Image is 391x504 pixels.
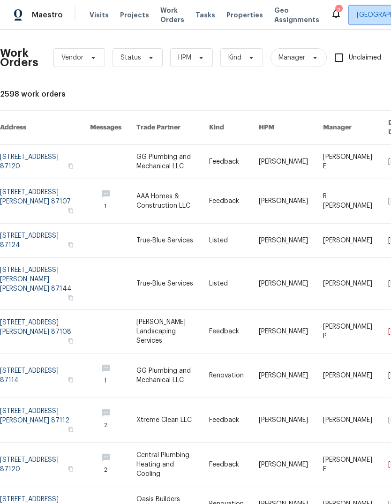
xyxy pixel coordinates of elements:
th: Trade Partner [129,111,202,145]
td: Xtreme Clean LLC [129,398,202,443]
span: Kind [228,53,241,62]
td: [PERSON_NAME] [251,179,316,224]
td: Feedback [202,310,251,354]
td: [PERSON_NAME] [316,398,381,443]
td: Feedback [202,398,251,443]
td: [PERSON_NAME] [316,354,381,398]
td: [PERSON_NAME] [316,224,381,258]
th: HPM [251,111,316,145]
td: Central Plumbing Heating and Cooling [129,443,202,487]
td: Feedback [202,443,251,487]
span: Properties [226,10,263,20]
td: Renovation [202,354,251,398]
span: Maestro [32,10,63,20]
td: [PERSON_NAME] P [316,310,381,354]
td: [PERSON_NAME] [251,145,316,179]
td: [PERSON_NAME] [316,258,381,310]
td: GG Plumbing and Mechanical LLC [129,145,202,179]
td: [PERSON_NAME] E [316,145,381,179]
button: Copy Address [67,206,75,215]
td: [PERSON_NAME] Landscaping Services [129,310,202,354]
td: [PERSON_NAME] E [316,443,381,487]
div: 2 [335,6,342,15]
span: Unclaimed [349,53,381,63]
td: Listed [202,224,251,258]
span: Tasks [195,12,215,18]
td: True-Blue Services [129,224,202,258]
td: [PERSON_NAME] [251,310,316,354]
button: Copy Address [67,425,75,434]
td: [PERSON_NAME] [251,443,316,487]
td: [PERSON_NAME] [251,258,316,310]
td: R [PERSON_NAME] [316,179,381,224]
td: [PERSON_NAME] [251,354,316,398]
button: Copy Address [67,376,75,384]
th: Kind [202,111,251,145]
td: GG Plumbing and Mechanical LLC [129,354,202,398]
button: Copy Address [67,293,75,302]
td: Listed [202,258,251,310]
span: Manager [278,53,305,62]
button: Copy Address [67,241,75,249]
span: Vendor [61,53,83,62]
td: AAA Homes & Construction LLC [129,179,202,224]
td: Feedback [202,179,251,224]
button: Copy Address [67,337,75,345]
td: Feedback [202,145,251,179]
span: HPM [178,53,191,62]
span: Status [120,53,141,62]
span: Projects [120,10,149,20]
span: Visits [90,10,109,20]
td: [PERSON_NAME] [251,398,316,443]
button: Copy Address [67,465,75,473]
td: True-Blue Services [129,258,202,310]
span: Geo Assignments [274,6,319,24]
th: Messages [83,111,129,145]
span: Work Orders [160,6,184,24]
td: [PERSON_NAME] [251,224,316,258]
th: Manager [316,111,381,145]
button: Copy Address [67,162,75,170]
